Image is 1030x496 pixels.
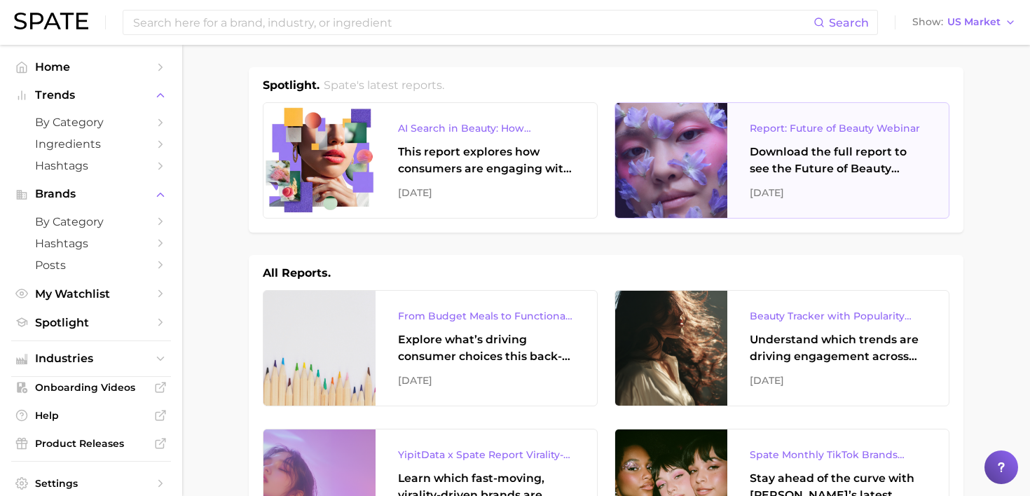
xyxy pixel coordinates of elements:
[912,18,943,26] span: Show
[35,188,147,200] span: Brands
[750,308,926,324] div: Beauty Tracker with Popularity Index
[398,372,575,389] div: [DATE]
[11,473,171,494] a: Settings
[11,85,171,106] button: Trends
[263,265,331,282] h1: All Reports.
[11,233,171,254] a: Hashtags
[11,433,171,454] a: Product Releases
[263,102,598,219] a: AI Search in Beauty: How Consumers Are Using ChatGPT vs. Google SearchThis report explores how co...
[35,477,147,490] span: Settings
[750,184,926,201] div: [DATE]
[750,372,926,389] div: [DATE]
[35,237,147,250] span: Hashtags
[750,331,926,365] div: Understand which trends are driving engagement across platforms in the skin, hair, makeup, and fr...
[398,120,575,137] div: AI Search in Beauty: How Consumers Are Using ChatGPT vs. Google Search
[35,116,147,129] span: by Category
[35,60,147,74] span: Home
[11,405,171,426] a: Help
[35,316,147,329] span: Spotlight
[614,102,949,219] a: Report: Future of Beauty WebinarDownload the full report to see the Future of Beauty trends we un...
[132,11,813,34] input: Search here for a brand, industry, or ingredient
[35,89,147,102] span: Trends
[263,290,598,406] a: From Budget Meals to Functional Snacks: Food & Beverage Trends Shaping Consumer Behavior This Sch...
[398,144,575,177] div: This report explores how consumers are engaging with AI-powered search tools — and what it means ...
[14,13,88,29] img: SPATE
[11,133,171,155] a: Ingredients
[35,409,147,422] span: Help
[35,287,147,301] span: My Watchlist
[35,137,147,151] span: Ingredients
[324,77,444,94] h2: Spate's latest reports.
[11,283,171,305] a: My Watchlist
[11,348,171,369] button: Industries
[11,211,171,233] a: by Category
[35,259,147,272] span: Posts
[11,184,171,205] button: Brands
[829,16,869,29] span: Search
[11,111,171,133] a: by Category
[947,18,1001,26] span: US Market
[11,377,171,398] a: Onboarding Videos
[398,446,575,463] div: YipitData x Spate Report Virality-Driven Brands Are Taking a Slice of the Beauty Pie
[11,254,171,276] a: Posts
[35,352,147,365] span: Industries
[909,13,1019,32] button: ShowUS Market
[750,446,926,463] div: Spate Monthly TikTok Brands Tracker
[398,331,575,365] div: Explore what’s driving consumer choices this back-to-school season From budget-friendly meals to ...
[398,308,575,324] div: From Budget Meals to Functional Snacks: Food & Beverage Trends Shaping Consumer Behavior This Sch...
[398,184,575,201] div: [DATE]
[750,144,926,177] div: Download the full report to see the Future of Beauty trends we unpacked during the webinar.
[263,77,320,94] h1: Spotlight.
[35,381,147,394] span: Onboarding Videos
[35,437,147,450] span: Product Releases
[750,120,926,137] div: Report: Future of Beauty Webinar
[11,155,171,177] a: Hashtags
[35,215,147,228] span: by Category
[614,290,949,406] a: Beauty Tracker with Popularity IndexUnderstand which trends are driving engagement across platfor...
[11,312,171,333] a: Spotlight
[35,159,147,172] span: Hashtags
[11,56,171,78] a: Home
